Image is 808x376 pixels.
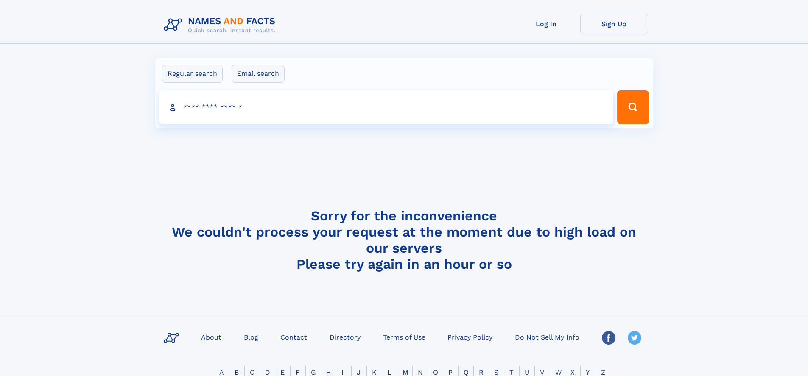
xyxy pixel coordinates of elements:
a: Terms of Use [380,331,429,343]
a: Privacy Policy [444,331,496,343]
button: Search Button [617,90,649,124]
h4: Sorry for the inconvenience We couldn't process your request at the moment due to high load on ou... [160,208,648,272]
label: Regular search [162,65,223,83]
a: Blog [240,331,262,343]
input: search input [159,90,614,124]
label: Email search [232,65,285,83]
img: Twitter [628,331,641,345]
img: Facebook [602,331,615,345]
a: Log In [512,14,580,34]
a: About [198,331,225,343]
a: Do Not Sell My Info [512,331,583,343]
a: Directory [326,331,364,343]
a: Sign Up [580,14,648,34]
a: Contact [277,331,310,343]
img: Logo Names and Facts [160,14,282,36]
